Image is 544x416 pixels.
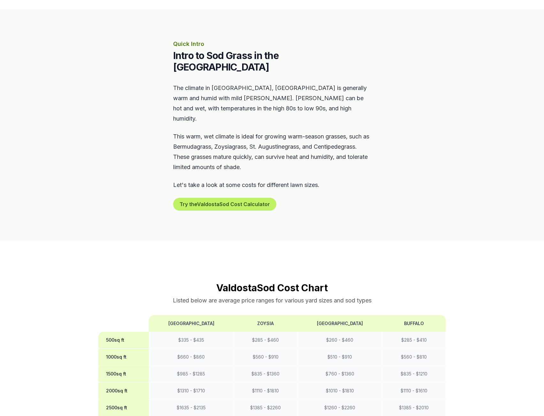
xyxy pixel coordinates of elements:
[234,332,297,349] td: $ 285 - $ 460
[382,315,446,332] th: Buffalo
[98,282,446,293] h2: Valdosta Sod Cost Chart
[234,383,297,399] td: $ 1110 - $ 1810
[149,366,234,383] td: $ 985 - $ 1285
[382,332,446,349] td: $ 285 - $ 410
[297,315,382,332] th: [GEOGRAPHIC_DATA]
[297,332,382,349] td: $ 260 - $ 460
[382,366,446,383] td: $ 835 - $ 1210
[98,296,446,305] p: Listed below are average price ranges for various yard sizes and sod types
[149,383,234,399] td: $ 1310 - $ 1710
[98,332,149,349] th: 500 sq ft
[234,349,297,366] td: $ 560 - $ 910
[173,50,371,73] h2: Intro to Sod Grass in the [GEOGRAPHIC_DATA]
[173,83,371,124] p: The climate in [GEOGRAPHIC_DATA], [GEOGRAPHIC_DATA] is generally warm and humid with mild [PERSON...
[149,349,234,366] td: $ 660 - $ 860
[234,366,297,383] td: $ 835 - $ 1360
[297,366,382,383] td: $ 760 - $ 1360
[98,383,149,399] th: 2000 sq ft
[98,366,149,383] th: 1500 sq ft
[173,40,371,48] p: Quick Intro
[297,383,382,399] td: $ 1010 - $ 1810
[173,180,371,190] p: Let's take a look at some costs for different lawn sizes.
[98,349,149,366] th: 1000 sq ft
[149,315,234,332] th: [GEOGRAPHIC_DATA]
[173,131,371,172] p: This warm, wet climate is ideal for growing warm-season grasses, such as Bermudagrass, Zoysiagras...
[149,332,234,349] td: $ 335 - $ 435
[297,349,382,366] td: $ 510 - $ 910
[382,383,446,399] td: $ 1110 - $ 1610
[234,315,297,332] th: Zoysia
[382,349,446,366] td: $ 560 - $ 810
[173,198,276,211] button: Try theValdostaSod Cost Calculator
